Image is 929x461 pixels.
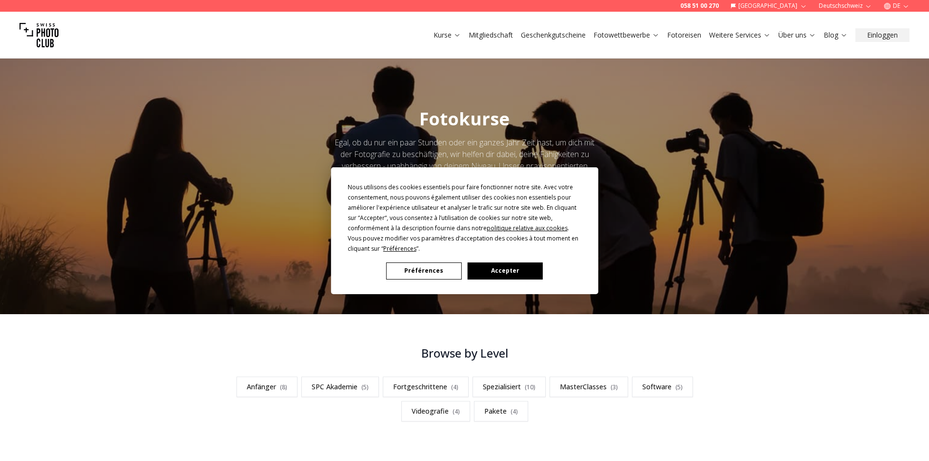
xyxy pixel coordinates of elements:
[383,244,416,253] span: Préférences
[386,262,461,280] button: Préférences
[348,182,582,254] div: Nous utilisons des cookies essentiels pour faire fonctionner notre site. Avec votre consentement,...
[487,224,568,232] span: politique relative aux cookies
[331,167,598,294] div: Cookie Consent Prompt
[467,262,542,280] button: Accepter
